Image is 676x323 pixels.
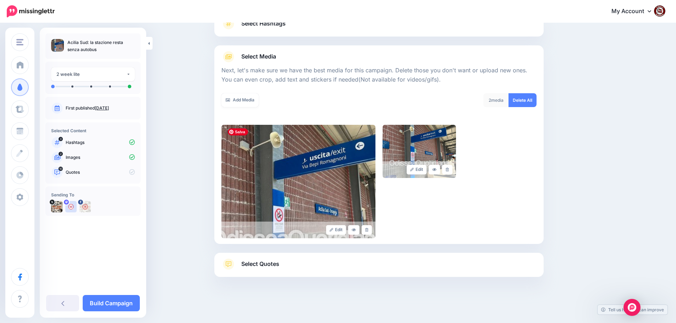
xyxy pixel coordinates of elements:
[241,259,279,269] span: Select Quotes
[221,18,537,37] a: Select Hashtags
[95,105,109,111] a: [DATE]
[489,98,491,103] span: 2
[59,137,63,141] span: 0
[51,201,62,212] img: uTTNWBrh-84924.jpeg
[66,139,135,146] p: Hashtags
[51,192,135,197] h4: Sending To
[228,128,248,135] span: Salva
[241,19,286,28] span: Select Hashtags
[221,66,537,84] p: Next, let's make sure we have the best media for this campaign. Delete those you don't want or up...
[598,305,667,314] a: Tell us how we can improve
[221,125,375,238] img: 833563bdb2a5019004280f4e32f760b8_large.jpg
[51,67,135,81] button: 2 week lite
[56,70,126,78] div: 2 week lite
[623,299,641,316] div: Open Intercom Messenger
[65,201,77,212] img: user_default_image.png
[66,154,135,161] p: Images
[221,93,259,107] a: Add Media
[59,152,63,156] span: 2
[221,62,537,238] div: Select Media
[604,3,665,20] a: My Account
[16,39,23,45] img: menu.png
[79,201,91,212] img: 463453305_2684324355074873_6393692129472495966_n-bsa154739.jpg
[483,93,509,107] div: media
[51,39,64,52] img: 833563bdb2a5019004280f4e32f760b8_thumb.jpg
[221,51,537,62] a: Select Media
[59,167,63,171] span: 10
[7,5,55,17] img: Missinglettr
[66,105,135,111] p: First published
[241,52,276,61] span: Select Media
[51,128,135,133] h4: Selected Content
[407,165,427,174] a: Edit
[383,125,456,178] img: 979e35aa2c27e1f1853c5303fab54d0e_large.jpg
[66,169,135,176] p: Quotes
[326,225,346,235] a: Edit
[509,93,537,107] a: Delete All
[67,39,135,53] p: Acilia Sud: la stazione resta senza autobus
[221,258,537,277] a: Select Quotes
